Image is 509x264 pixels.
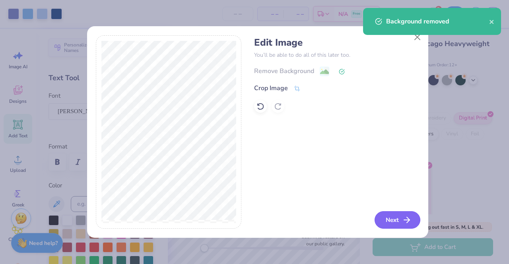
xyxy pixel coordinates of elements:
[254,83,288,93] div: Crop Image
[489,17,495,26] button: close
[254,51,419,59] p: You’ll be able to do all of this later too.
[386,17,489,26] div: Background removed
[375,211,420,229] button: Next
[254,37,419,48] h4: Edit Image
